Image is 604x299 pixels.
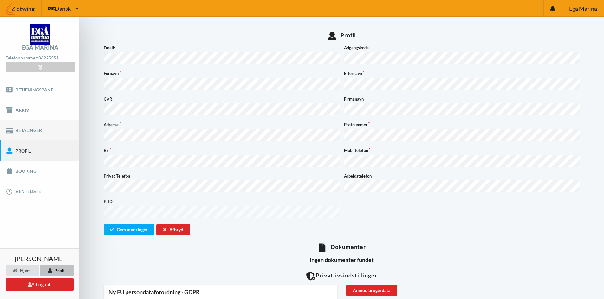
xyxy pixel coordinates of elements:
[346,285,397,296] div: Anmod brugerdata
[569,6,597,11] span: Egå Marina
[344,45,580,51] label: Adgangskode
[104,70,340,77] label: Fornavn
[108,289,333,296] div: Ny EU persondataforordning - GDPR
[6,54,74,62] div: Telefonnummer:
[55,6,71,11] span: Dansk
[344,96,580,102] label: Firmanavn
[104,256,580,264] h3: Ingen dokumenter fundet
[104,45,340,51] label: Email:
[38,55,59,60] strong: 86225551
[344,121,580,128] label: Postnummer
[104,173,340,179] label: Privat Telefon
[344,147,580,153] label: Mobiltelefon
[30,24,50,45] img: logo
[104,243,580,252] div: Dokumenter
[104,198,340,205] label: K-ID
[6,278,74,291] button: Log ud
[156,224,190,235] div: Afbryd
[104,147,340,153] label: By
[22,45,58,50] div: Egå Marina
[104,224,154,235] button: Gem ændringer
[104,96,340,102] label: CVR
[344,173,580,179] label: Arbejdstelefon
[344,70,580,77] label: Efternavn
[15,255,65,262] span: [PERSON_NAME]
[104,272,580,280] div: Privatlivsindstillinger
[40,265,74,276] div: Profil
[6,265,39,276] div: Hjem
[104,121,340,128] label: Adresse
[104,32,580,40] div: Profil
